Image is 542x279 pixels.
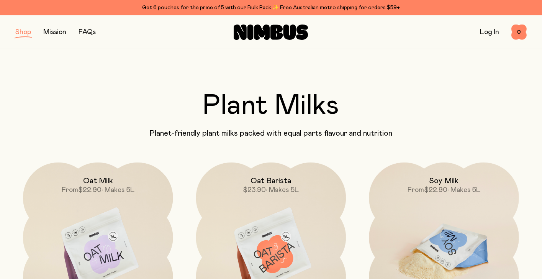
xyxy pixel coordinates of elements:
[78,187,102,194] span: $22.90
[408,187,424,194] span: From
[424,187,447,194] span: $22.90
[429,176,459,185] h2: Soy Milk
[251,176,291,185] h2: Oat Barista
[447,187,480,194] span: • Makes 5L
[511,25,527,40] button: 0
[266,187,299,194] span: • Makes 5L
[102,187,134,194] span: • Makes 5L
[79,29,96,36] a: FAQs
[43,29,66,36] a: Mission
[15,3,527,12] div: Get 6 pouches for the price of 5 with our Bulk Pack ✨ Free Australian metro shipping for orders $59+
[15,92,527,120] h2: Plant Milks
[83,176,113,185] h2: Oat Milk
[480,29,499,36] a: Log In
[62,187,78,194] span: From
[15,129,527,138] p: Planet-friendly plant milks packed with equal parts flavour and nutrition
[243,187,266,194] span: $23.90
